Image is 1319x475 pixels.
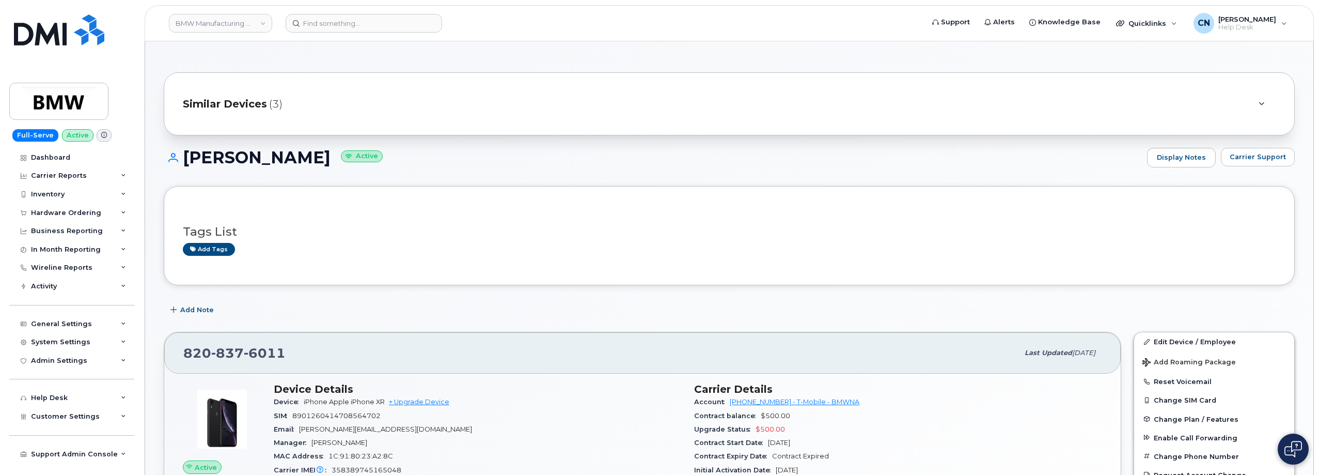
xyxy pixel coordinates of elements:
[328,452,393,460] span: 1C:91:80:23:A2:8C
[274,412,292,420] span: SIM
[768,439,790,447] span: [DATE]
[776,466,798,474] span: [DATE]
[1230,152,1286,162] span: Carrier Support
[1134,428,1294,447] button: Enable Call Forwarding
[183,225,1276,238] h3: Tags List
[274,452,328,460] span: MAC Address
[694,439,768,447] span: Contract Start Date
[1134,332,1294,351] a: Edit Device / Employee
[274,383,682,395] h3: Device Details
[211,345,244,361] span: 837
[1284,441,1302,457] img: Open chat
[756,425,785,433] span: $500.00
[195,463,217,472] span: Active
[1134,410,1294,428] button: Change Plan / Features
[274,466,332,474] span: Carrier IMEI
[761,412,790,420] span: $500.00
[274,425,299,433] span: Email
[694,412,761,420] span: Contract balance
[1147,148,1216,167] a: Display Notes
[292,412,381,420] span: 8901260414708564702
[244,345,286,361] span: 6011
[269,97,282,112] span: (3)
[694,452,772,460] span: Contract Expiry Date
[694,425,756,433] span: Upgrade Status
[164,301,223,319] button: Add Note
[1025,349,1072,357] span: Last updated
[1134,447,1294,466] button: Change Phone Number
[1154,434,1237,441] span: Enable Call Forwarding
[772,452,829,460] span: Contract Expired
[304,398,385,406] span: iPhone Apple iPhone XR
[1134,372,1294,391] button: Reset Voicemail
[1072,349,1095,357] span: [DATE]
[1221,148,1295,166] button: Carrier Support
[694,398,730,406] span: Account
[1134,391,1294,409] button: Change SIM Card
[183,97,267,112] span: Similar Devices
[311,439,367,447] span: [PERSON_NAME]
[274,398,304,406] span: Device
[1134,351,1294,372] button: Add Roaming Package
[180,305,214,315] span: Add Note
[694,383,1102,395] h3: Carrier Details
[730,398,859,406] a: [PHONE_NUMBER] - T-Mobile - BMWNA
[183,243,235,256] a: Add tags
[1154,415,1238,423] span: Change Plan / Features
[164,148,1142,166] h1: [PERSON_NAME]
[341,150,383,162] small: Active
[694,466,776,474] span: Initial Activation Date
[1142,358,1236,368] span: Add Roaming Package
[299,425,472,433] span: [PERSON_NAME][EMAIL_ADDRESS][DOMAIN_NAME]
[274,439,311,447] span: Manager
[191,388,253,450] img: image20231002-3703462-1qb80zy.jpeg
[183,345,286,361] span: 820
[389,398,449,406] a: + Upgrade Device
